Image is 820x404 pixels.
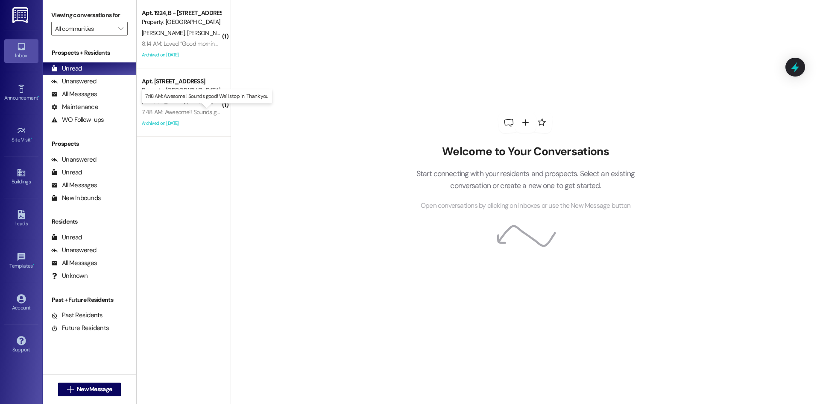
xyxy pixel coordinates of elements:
input: All communities [55,22,114,35]
span: [PERSON_NAME] [142,97,187,105]
p: Start connecting with your residents and prospects. Select an existing conversation or create a n... [403,168,647,192]
div: Prospects [43,139,136,148]
i:  [118,25,123,32]
button: New Message [58,383,121,396]
div: All Messages [51,181,97,190]
div: All Messages [51,90,97,99]
div: 7:48 AM: Awesome!! Sounds good! We'll stop in! Thank you [142,108,286,116]
div: New Inbounds [51,194,101,203]
div: Unanswered [51,77,97,86]
div: Apt. [STREET_ADDRESS] [142,77,221,86]
div: Unknown [51,271,88,280]
div: Apt. 1924, B - [STREET_ADDRESS] [142,9,221,18]
div: Unread [51,168,82,177]
div: Unread [51,64,82,73]
div: Future Residents [51,324,109,333]
div: Property: [GEOGRAPHIC_DATA] [142,86,221,95]
div: Archived on [DATE] [141,50,222,60]
div: Unread [51,233,82,242]
a: Support [4,333,38,357]
div: Unanswered [51,246,97,255]
span: • [31,136,32,142]
a: Buildings [4,165,38,189]
a: Account [4,292,38,315]
img: ResiDesk Logo [12,7,30,23]
span: • [33,262,34,268]
a: Site Visit • [4,124,38,147]
h2: Welcome to Your Conversations [403,145,647,159]
div: Archived on [DATE] [141,118,222,129]
div: WO Follow-ups [51,115,104,124]
a: Inbox [4,39,38,62]
div: All Messages [51,259,97,268]
i:  [67,386,73,393]
span: [PERSON_NAME] [187,97,229,105]
div: Property: [GEOGRAPHIC_DATA] [142,18,221,27]
div: Maintenance [51,103,98,112]
a: Templates • [4,250,38,273]
div: Past + Future Residents [43,295,136,304]
p: 7:48 AM: Awesome!! Sounds good! We'll stop in! Thank you [145,93,268,100]
label: Viewing conversations for [51,9,128,22]
span: [PERSON_NAME] [142,29,187,37]
span: • [38,94,39,100]
span: New Message [77,385,112,394]
span: Open conversations by clicking on inboxes or use the New Message button [421,201,630,211]
span: [PERSON_NAME] [187,29,229,37]
div: Past Residents [51,311,103,320]
a: Leads [4,207,38,230]
div: Residents [43,217,136,226]
div: Prospects + Residents [43,48,136,57]
div: Unanswered [51,155,97,164]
